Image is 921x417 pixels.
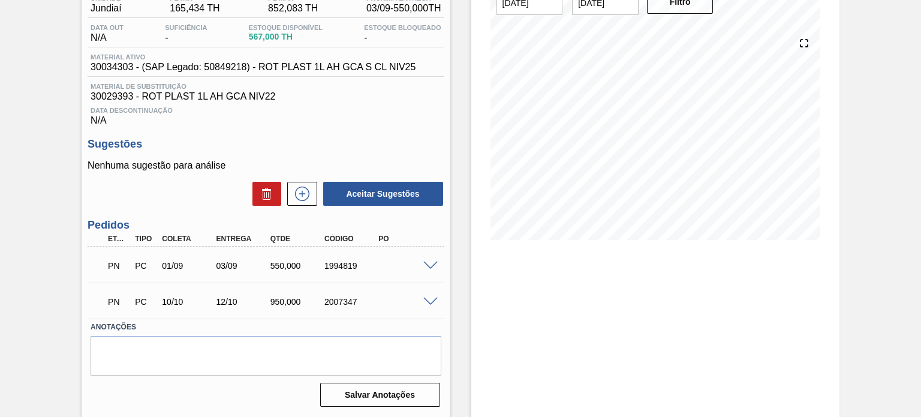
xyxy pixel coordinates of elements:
[91,53,416,61] span: Material ativo
[91,24,124,31] span: Data out
[88,219,444,232] h3: Pedidos
[249,24,323,31] span: Estoque Disponível
[321,235,381,243] div: Código
[88,160,444,171] p: Nenhuma sugestão para análise
[108,297,129,307] p: PN
[366,3,441,14] span: 03/09 - 550,000 TH
[159,261,218,271] div: 01/09/2025
[91,91,441,102] span: 30029393 - ROT PLAST 1L AH GCA NIV22
[170,3,219,14] span: 165,434 TH
[91,107,441,114] span: Data Descontinuação
[213,297,273,307] div: 12/10/2025
[267,235,327,243] div: Qtde
[91,83,441,90] span: Material de Substituição
[159,297,218,307] div: 10/10/2025
[132,261,159,271] div: Pedido de Compra
[88,138,444,151] h3: Sugestões
[105,253,132,279] div: Pedido em Negociação
[364,24,441,31] span: Estoque Bloqueado
[91,62,416,73] span: 30034303 - (SAP Legado: 50849218) - ROT PLAST 1L AH GCA S CL NIV25
[159,235,218,243] div: Coleta
[267,297,327,307] div: 950,000
[323,182,443,206] button: Aceitar Sugestões
[320,383,440,407] button: Salvar Anotações
[162,24,210,43] div: -
[91,3,122,14] span: Jundiaí
[321,297,381,307] div: 2007347
[317,181,444,207] div: Aceitar Sugestões
[268,3,318,14] span: 852,083 TH
[91,319,441,336] label: Anotações
[267,261,327,271] div: 550,000
[361,24,444,43] div: -
[88,24,127,43] div: N/A
[108,261,129,271] p: PN
[105,289,132,315] div: Pedido em Negociação
[321,261,381,271] div: 1994819
[132,235,159,243] div: Tipo
[88,102,444,126] div: N/A
[281,182,317,206] div: Nova sugestão
[165,24,207,31] span: Suficiência
[105,235,132,243] div: Etapa
[375,235,435,243] div: PO
[246,182,281,206] div: Excluir Sugestões
[213,235,273,243] div: Entrega
[249,32,323,41] span: 567,000 TH
[213,261,273,271] div: 03/09/2025
[132,297,159,307] div: Pedido de Compra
